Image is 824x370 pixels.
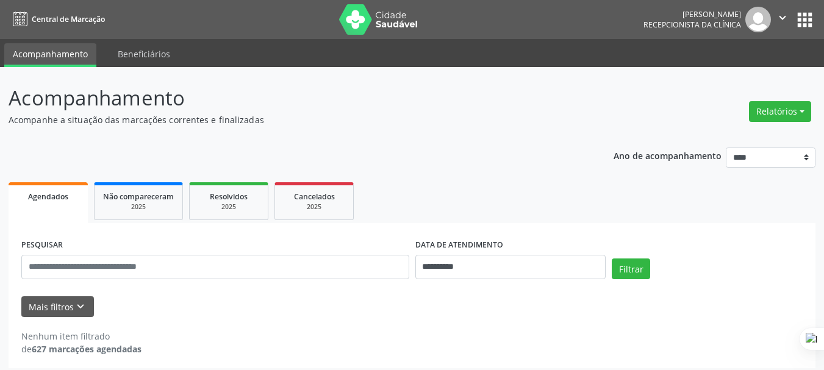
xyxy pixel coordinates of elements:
button: apps [794,9,815,30]
button: Relatórios [749,101,811,122]
div: 2025 [103,202,174,212]
p: Acompanhe a situação das marcações correntes e finalizadas [9,113,573,126]
p: Ano de acompanhamento [614,148,722,163]
label: DATA DE ATENDIMENTO [415,236,503,255]
button:  [771,7,794,32]
a: Beneficiários [109,43,179,65]
span: Recepcionista da clínica [643,20,741,30]
span: Não compareceram [103,191,174,202]
span: Agendados [28,191,68,202]
img: img [745,7,771,32]
p: Acompanhamento [9,83,573,113]
i:  [776,11,789,24]
strong: 627 marcações agendadas [32,343,142,355]
button: Mais filtroskeyboard_arrow_down [21,296,94,318]
span: Central de Marcação [32,14,105,24]
span: Resolvidos [210,191,248,202]
i: keyboard_arrow_down [74,300,87,313]
div: 2025 [198,202,259,212]
div: [PERSON_NAME] [643,9,741,20]
button: Filtrar [612,258,650,279]
div: de [21,343,142,355]
div: 2025 [284,202,345,212]
a: Central de Marcação [9,9,105,29]
span: Cancelados [294,191,335,202]
div: Nenhum item filtrado [21,330,142,343]
a: Acompanhamento [4,43,96,67]
label: PESQUISAR [21,236,63,255]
